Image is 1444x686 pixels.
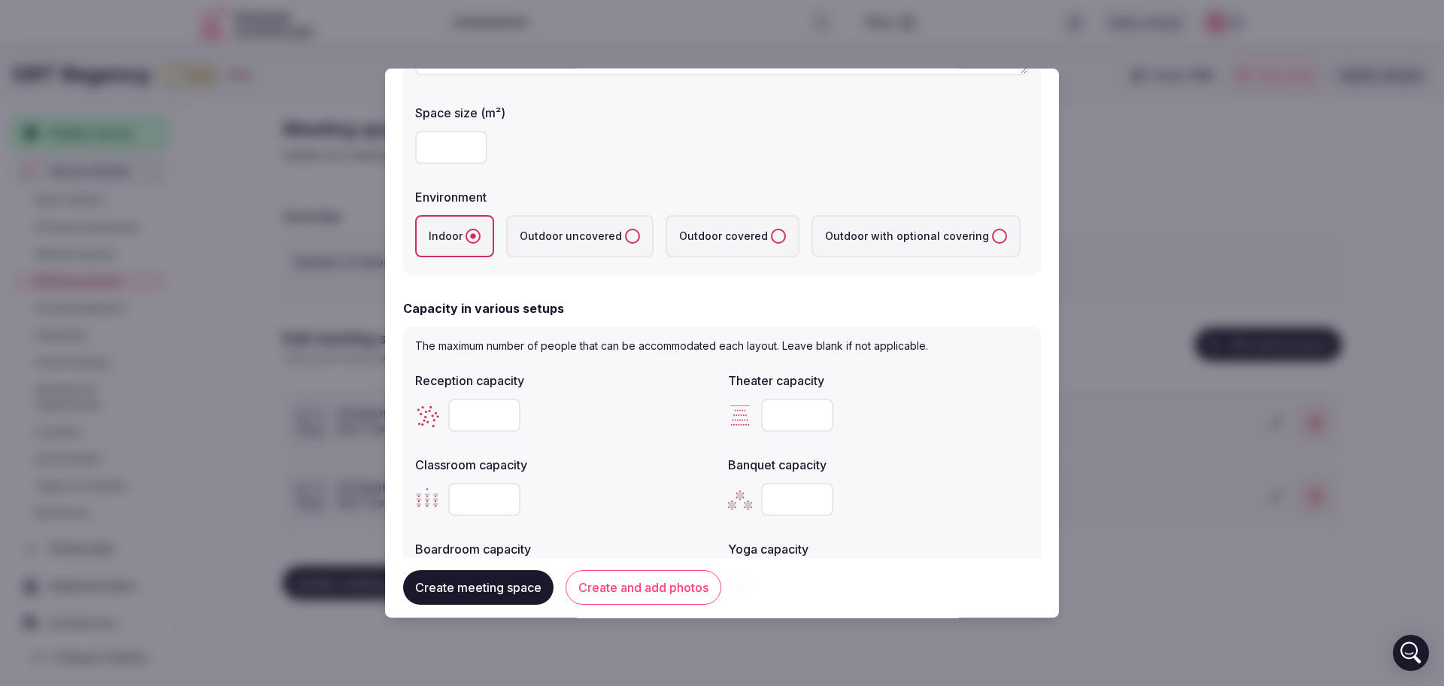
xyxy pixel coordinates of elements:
[415,191,1029,203] label: Environment
[403,299,564,317] h2: Capacity in various setups
[566,571,721,606] button: Create and add photos
[403,571,554,606] button: Create meeting space
[666,215,799,257] label: Outdoor covered
[506,215,654,257] label: Outdoor uncovered
[415,107,1029,119] label: Space size (m²)
[466,229,481,244] button: Indoor
[625,229,640,244] button: Outdoor uncovered
[771,229,786,244] button: Outdoor covered
[415,338,1029,354] p: The maximum number of people that can be accommodated each layout. Leave blank if not applicable.
[415,543,716,555] label: Boardroom capacity
[992,229,1007,244] button: Outdoor with optional covering
[415,459,716,471] label: Classroom capacity
[728,543,1029,555] label: Yoga capacity
[811,215,1021,257] label: Outdoor with optional covering
[728,375,1029,387] label: Theater capacity
[415,375,716,387] label: Reception capacity
[728,459,1029,471] label: Banquet capacity
[415,215,494,257] label: Indoor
